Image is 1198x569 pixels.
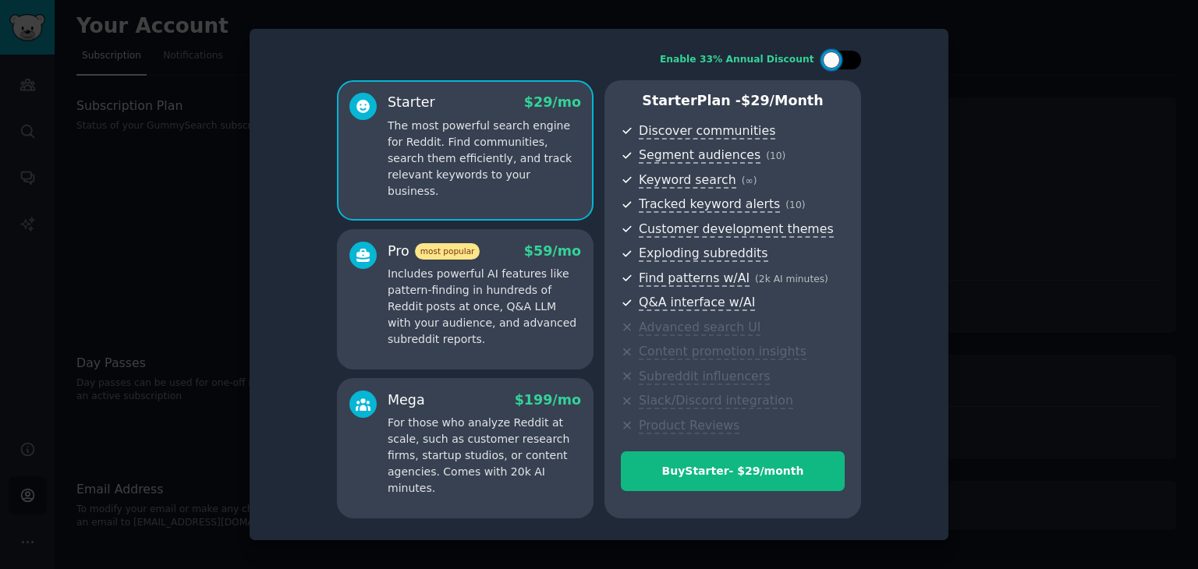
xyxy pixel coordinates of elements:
[524,243,581,259] span: $ 59 /mo
[622,463,844,479] div: Buy Starter - $ 29 /month
[415,243,480,260] span: most popular
[388,242,480,261] div: Pro
[639,221,834,238] span: Customer development themes
[741,93,824,108] span: $ 29 /month
[755,274,828,284] span: ( 2k AI minutes )
[621,451,845,491] button: BuyStarter- $29/month
[524,94,581,110] span: $ 29 /mo
[639,246,767,262] span: Exploding subreddits
[639,270,750,287] span: Find patterns w/AI
[388,118,581,200] p: The most powerful search engine for Reddit. Find communities, search them efficiently, and track ...
[785,200,805,210] span: ( 10 )
[388,415,581,497] p: For those who analyze Reddit at scale, such as customer research firms, startup studios, or conte...
[639,393,793,409] span: Slack/Discord integration
[639,320,760,336] span: Advanced search UI
[660,53,814,67] div: Enable 33% Annual Discount
[639,196,780,213] span: Tracked keyword alerts
[388,391,425,410] div: Mega
[639,369,770,385] span: Subreddit influencers
[639,172,736,189] span: Keyword search
[639,344,806,360] span: Content promotion insights
[639,147,760,164] span: Segment audiences
[388,93,435,112] div: Starter
[639,418,739,434] span: Product Reviews
[766,150,785,161] span: ( 10 )
[742,175,757,186] span: ( ∞ )
[515,392,581,408] span: $ 199 /mo
[388,266,581,348] p: Includes powerful AI features like pattern-finding in hundreds of Reddit posts at once, Q&A LLM w...
[639,123,775,140] span: Discover communities
[639,295,755,311] span: Q&A interface w/AI
[621,91,845,111] p: Starter Plan -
